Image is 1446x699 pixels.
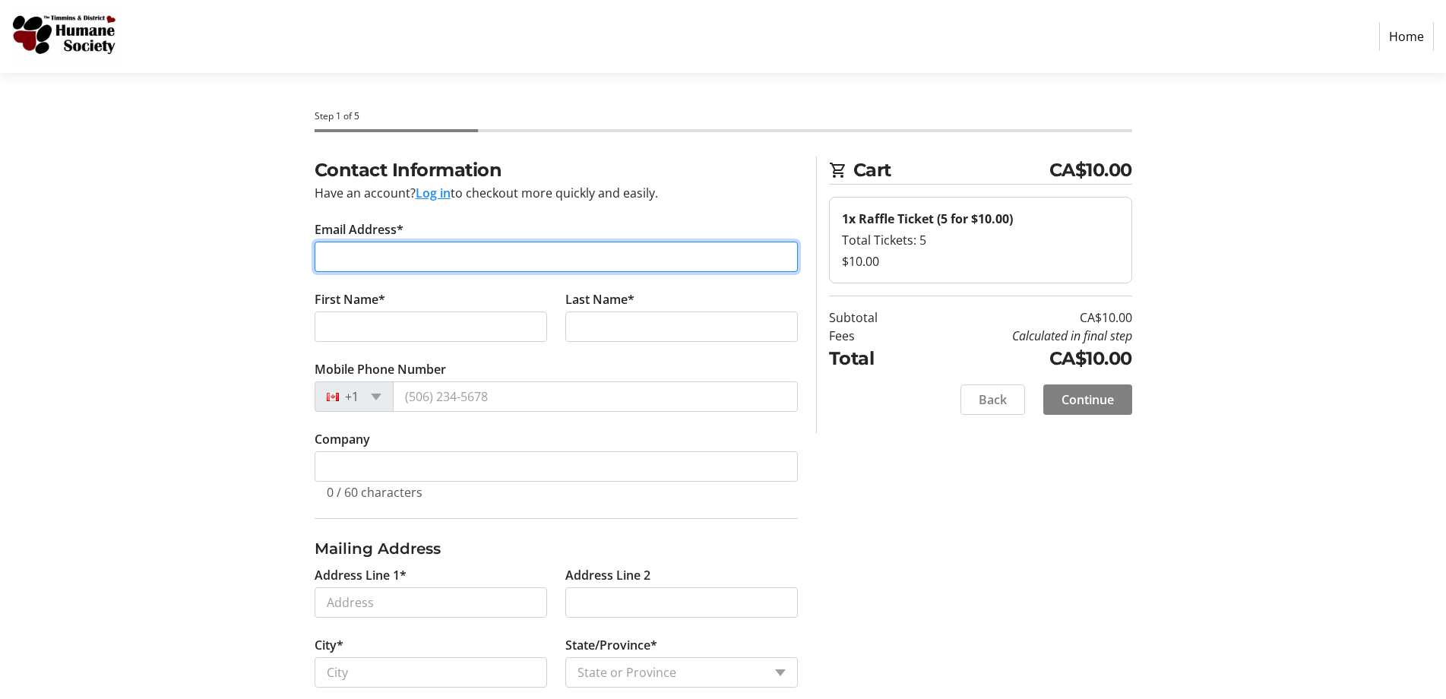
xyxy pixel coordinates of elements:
td: Subtotal [829,308,916,327]
div: Step 1 of 5 [315,109,1132,123]
img: Timmins and District Humane Society's Logo [12,6,120,67]
button: Continue [1043,384,1132,415]
label: Address Line 2 [565,566,650,584]
span: CA$10.00 [1049,157,1132,184]
span: Cart [853,157,1049,184]
td: Fees [829,327,916,345]
strong: 1x Raffle Ticket (5 for $10.00) [842,210,1013,227]
label: Company [315,430,370,448]
button: Back [960,384,1025,415]
input: City [315,657,547,688]
label: First Name* [315,290,385,308]
span: Back [979,391,1007,409]
div: Have an account? to checkout more quickly and easily. [315,184,798,202]
div: $10.00 [842,252,1119,270]
a: Home [1379,22,1434,51]
label: Address Line 1* [315,566,407,584]
td: CA$10.00 [916,308,1132,327]
label: Mobile Phone Number [315,360,446,378]
h2: Contact Information [315,157,798,184]
td: Calculated in final step [916,327,1132,345]
td: CA$10.00 [916,345,1132,372]
div: Total Tickets: 5 [842,231,1119,249]
label: Last Name* [565,290,634,308]
h3: Mailing Address [315,537,798,560]
tr-character-limit: 0 / 60 characters [327,484,422,501]
button: Log in [416,184,451,202]
input: (506) 234-5678 [393,381,798,412]
span: Continue [1062,391,1114,409]
label: City* [315,636,343,654]
label: Email Address* [315,220,403,239]
input: Address [315,587,547,618]
td: Total [829,345,916,372]
label: State/Province* [565,636,657,654]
